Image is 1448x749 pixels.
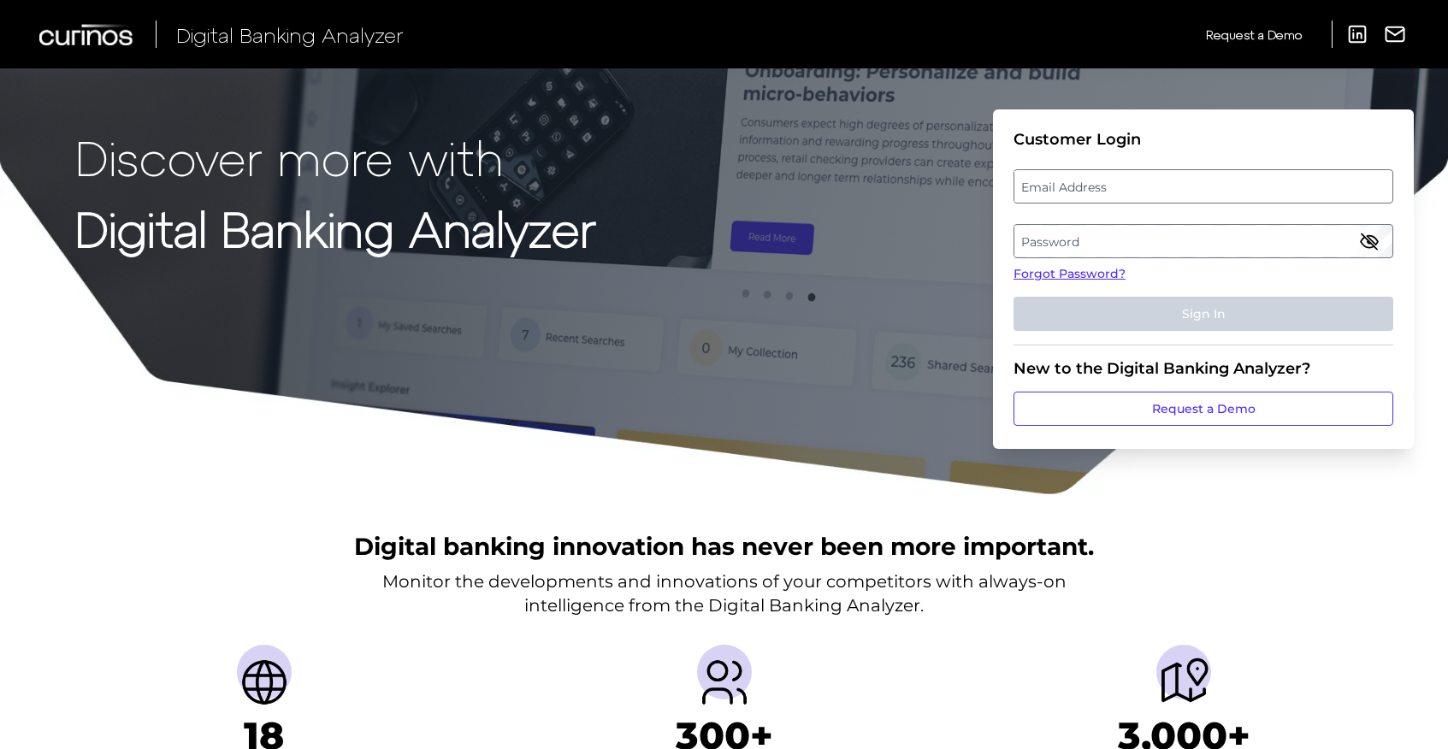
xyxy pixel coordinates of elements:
[39,24,135,45] img: Curinos
[1014,392,1393,426] a: Request a Demo
[1206,27,1302,42] span: Request a Demo
[1014,171,1392,202] label: Email Address
[1014,130,1393,149] div: Customer Login
[697,655,752,710] img: Providers
[1206,21,1302,49] a: Request a Demo
[1014,359,1393,378] div: New to the Digital Banking Analyzer?
[75,199,596,257] strong: Digital Banking Analyzer
[1014,265,1393,283] a: Forgot Password?
[1156,655,1211,710] img: Journeys
[1014,297,1393,331] button: Sign In
[75,130,596,184] p: Discover more with
[354,530,1094,563] h2: Digital banking innovation has never been more important.
[176,22,404,47] span: Digital Banking Analyzer
[382,569,1067,617] p: Monitor the developments and innovations of your competitors with always-on intelligence from the...
[1014,226,1392,257] label: Password
[237,655,292,710] img: Countries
